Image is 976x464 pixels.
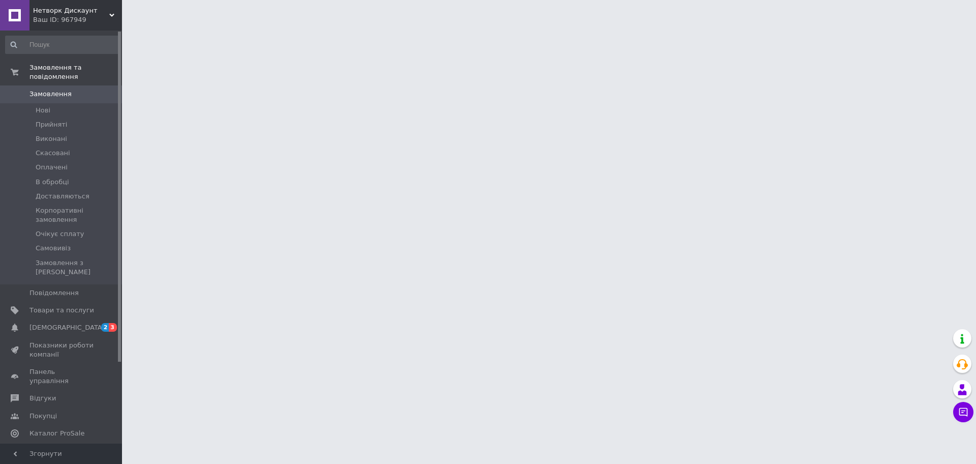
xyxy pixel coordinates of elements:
[36,178,69,187] span: В обробці
[36,106,50,115] span: Нові
[33,6,109,15] span: Нетворк Дискаунт
[36,229,84,239] span: Очікує сплату
[5,36,120,54] input: Пошук
[29,288,79,298] span: Повідомлення
[36,149,70,158] span: Скасовані
[29,367,94,386] span: Панель управління
[109,323,117,332] span: 3
[36,192,89,201] span: Доставляються
[29,306,94,315] span: Товари та послуги
[29,341,94,359] span: Показники роботи компанії
[29,63,122,81] span: Замовлення та повідомлення
[36,163,68,172] span: Оплачені
[101,323,109,332] span: 2
[29,323,105,332] span: [DEMOGRAPHIC_DATA]
[33,15,122,24] div: Ваш ID: 967949
[36,120,67,129] span: Прийняті
[29,412,57,421] span: Покупці
[36,258,119,277] span: Замовлення з [PERSON_NAME]
[36,134,67,143] span: Виконані
[29,394,56,403] span: Відгуки
[36,244,71,253] span: Самовивіз
[29,90,72,99] span: Замовлення
[953,402,973,422] button: Чат з покупцем
[29,429,84,438] span: Каталог ProSale
[36,206,119,224] span: Корпоративні замовлення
